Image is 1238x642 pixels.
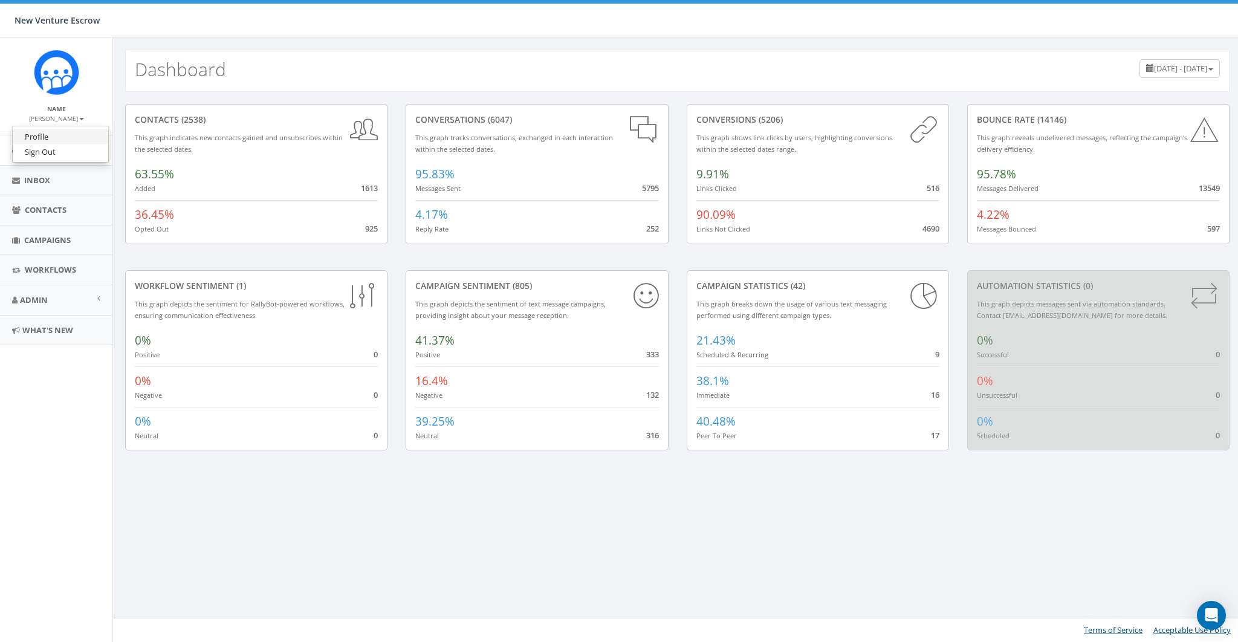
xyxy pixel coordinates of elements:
[135,391,162,400] small: Negative
[234,280,246,291] span: (1)
[29,112,84,123] a: [PERSON_NAME]
[922,223,939,234] span: 4690
[696,413,736,429] span: 40.48%
[788,280,805,291] span: (42)
[13,129,108,144] a: Profile
[15,15,100,26] span: New Venture Escrow
[415,184,461,193] small: Messages Sent
[25,264,76,275] span: Workflows
[977,184,1039,193] small: Messages Delivered
[415,350,440,359] small: Positive
[696,133,892,154] small: This graph shows link clicks by users, highlighting conversions within the selected dates range.
[977,373,993,389] span: 0%
[1216,349,1220,360] span: 0
[977,350,1009,359] small: Successful
[135,350,160,359] small: Positive
[696,391,730,400] small: Immediate
[135,184,155,193] small: Added
[931,430,939,441] span: 17
[696,431,737,440] small: Peer To Peer
[415,332,455,348] span: 41.37%
[135,114,378,126] div: contacts
[415,299,606,320] small: This graph depicts the sentiment of text message campaigns, providing insight about your message ...
[135,207,174,222] span: 36.45%
[135,332,151,348] span: 0%
[977,114,1220,126] div: Bounce Rate
[20,294,48,305] span: Admin
[1081,280,1093,291] span: (0)
[415,280,658,292] div: Campaign Sentiment
[1154,63,1207,74] span: [DATE] - [DATE]
[22,325,73,336] span: What's New
[977,224,1036,233] small: Messages Bounced
[696,224,750,233] small: Links Not Clicked
[24,175,50,186] span: Inbox
[29,114,84,123] small: [PERSON_NAME]
[47,105,66,113] small: Name
[415,207,448,222] span: 4.17%
[696,114,939,126] div: conversions
[1153,624,1231,635] a: Acceptable Use Policy
[696,332,736,348] span: 21.43%
[977,280,1220,292] div: Automation Statistics
[415,166,455,182] span: 95.83%
[977,166,1016,182] span: 95.78%
[696,280,939,292] div: Campaign Statistics
[1216,430,1220,441] span: 0
[135,413,151,429] span: 0%
[415,373,448,389] span: 16.4%
[696,166,729,182] span: 9.91%
[642,183,659,193] span: 5795
[415,224,449,233] small: Reply Rate
[135,299,345,320] small: This graph depicts the sentiment for RallyBot-powered workflows, ensuring communication effective...
[646,389,659,400] span: 132
[977,431,1010,440] small: Scheduled
[415,431,439,440] small: Neutral
[374,430,378,441] span: 0
[1207,223,1220,234] span: 597
[977,332,993,348] span: 0%
[977,133,1187,154] small: This graph reveals undelivered messages, reflecting the campaign's delivery efficiency.
[1199,183,1220,193] span: 13549
[13,144,108,160] a: Sign Out
[415,114,658,126] div: conversations
[485,114,512,125] span: (6047)
[696,207,736,222] span: 90.09%
[696,373,729,389] span: 38.1%
[365,223,378,234] span: 925
[361,183,378,193] span: 1613
[931,389,939,400] span: 16
[696,299,887,320] small: This graph breaks down the usage of various text messaging performed using different campaign types.
[1197,601,1226,630] div: Open Intercom Messenger
[135,373,151,389] span: 0%
[977,207,1010,222] span: 4.22%
[646,430,659,441] span: 316
[374,349,378,360] span: 0
[696,350,768,359] small: Scheduled & Recurring
[34,50,79,95] img: Rally_Corp_Icon_1.png
[756,114,783,125] span: (5206)
[135,59,226,79] h2: Dashboard
[977,413,993,429] span: 0%
[135,280,378,292] div: Workflow Sentiment
[1084,624,1142,635] a: Terms of Service
[135,133,343,154] small: This graph indicates new contacts gained and unsubscribes within the selected dates.
[24,235,71,245] span: Campaigns
[646,223,659,234] span: 252
[415,413,455,429] span: 39.25%
[25,204,66,215] span: Contacts
[374,389,378,400] span: 0
[135,224,169,233] small: Opted Out
[935,349,939,360] span: 9
[1216,389,1220,400] span: 0
[415,133,613,154] small: This graph tracks conversations, exchanged in each interaction within the selected dates.
[977,391,1017,400] small: Unsuccessful
[510,280,532,291] span: (805)
[696,184,737,193] small: Links Clicked
[135,166,174,182] span: 63.55%
[646,349,659,360] span: 333
[135,431,158,440] small: Neutral
[1035,114,1066,125] span: (14146)
[927,183,939,193] span: 516
[977,299,1167,320] small: This graph depicts messages sent via automation standards. Contact [EMAIL_ADDRESS][DOMAIN_NAME] f...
